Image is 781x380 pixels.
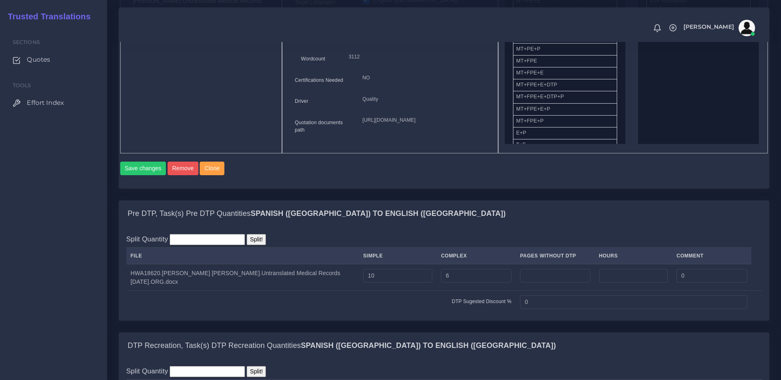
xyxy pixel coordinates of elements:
[679,20,758,36] a: [PERSON_NAME]avatar
[126,248,359,264] th: File
[200,162,226,176] a: Clone
[251,209,506,218] b: Spanish ([GEOGRAPHIC_DATA]) TO English ([GEOGRAPHIC_DATA])
[362,95,485,104] p: Quality
[126,234,168,244] label: Split Quantity
[516,248,594,264] th: Pages Without DTP
[437,248,516,264] th: Complex
[513,55,617,67] li: MT+FPE
[200,162,224,176] button: Clone
[513,139,617,151] li: T+E
[301,55,325,63] label: Wordcount
[362,74,485,82] p: NO
[2,10,91,23] a: Trusted Translations
[349,53,479,61] p: 3112
[513,115,617,127] li: MT+FPE+P
[27,98,64,107] span: Effort Index
[513,103,617,116] li: MT+FPE+E+P
[168,162,198,176] button: Remove
[6,94,101,111] a: Effort Index
[2,12,91,21] h2: Trusted Translations
[119,333,769,359] div: DTP Recreation, Task(s) DTP Recreation QuantitiesSpanish ([GEOGRAPHIC_DATA]) TO English ([GEOGRAP...
[513,43,617,56] li: MT+PE+P
[247,234,266,245] input: Split!
[295,97,308,105] label: Driver
[513,67,617,79] li: MT+FPE+E
[126,366,168,376] label: Split Quantity
[119,227,769,320] div: Pre DTP, Task(s) Pre DTP QuantitiesSpanish ([GEOGRAPHIC_DATA]) TO English ([GEOGRAPHIC_DATA])
[126,264,359,291] td: HWA18620.[PERSON_NAME] [PERSON_NAME].Untranslated Medical Records [DATE].ORG.docx
[672,248,752,264] th: Comment
[128,209,506,218] h4: Pre DTP, Task(s) Pre DTP Quantities
[27,55,50,64] span: Quotes
[452,298,511,305] label: DTP Sugested Discount %
[120,162,166,176] button: Save changes
[513,79,617,91] li: MT+FPE+E+DTP
[247,366,266,377] input: Split!
[513,91,617,103] li: MT+FPE+E+DTP+P
[295,76,343,84] label: Certifications Needed
[359,248,437,264] th: Simple
[13,39,40,45] span: Sections
[295,119,350,134] label: Quotation documents path
[739,20,755,36] img: avatar
[683,24,734,30] span: [PERSON_NAME]
[513,127,617,139] li: E+P
[168,162,200,176] a: Remove
[119,201,769,227] div: Pre DTP, Task(s) Pre DTP QuantitiesSpanish ([GEOGRAPHIC_DATA]) TO English ([GEOGRAPHIC_DATA])
[13,82,31,88] span: Tools
[594,248,672,264] th: Hours
[6,51,101,68] a: Quotes
[128,341,556,350] h4: DTP Recreation, Task(s) DTP Recreation Quantities
[362,116,485,125] p: [URL][DOMAIN_NAME]
[301,341,556,350] b: Spanish ([GEOGRAPHIC_DATA]) TO English ([GEOGRAPHIC_DATA])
